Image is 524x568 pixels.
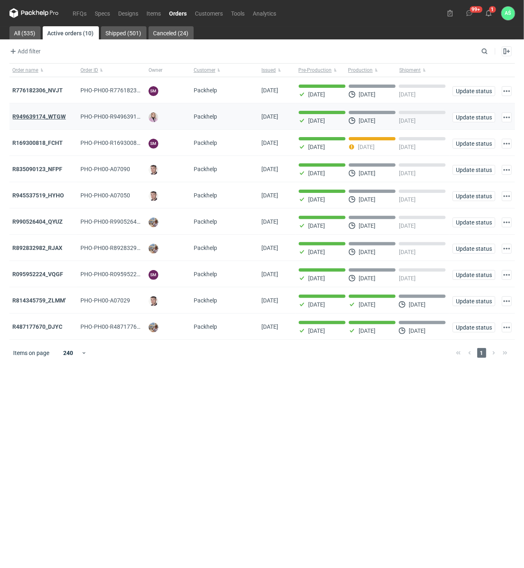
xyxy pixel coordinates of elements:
button: AŚ [501,7,515,20]
p: [DATE] [399,144,416,150]
span: 24/07/2025 [262,245,279,251]
span: Order ID [80,67,98,73]
span: Update status [456,246,492,252]
span: Production [348,67,373,73]
button: Production [347,64,398,77]
span: 08/08/2025 [262,140,279,146]
p: [DATE] [309,249,325,255]
strong: R990526404_QYUZ [13,218,63,225]
span: PHO-PH00-A07029 [80,297,130,304]
a: Orders [165,8,191,18]
p: [DATE] [309,144,325,150]
span: 08/08/2025 [262,113,279,120]
button: Actions [502,86,512,96]
a: Customers [191,8,227,18]
span: Update status [456,141,492,147]
p: [DATE] [399,222,416,229]
span: Update status [456,325,492,330]
img: Maciej Sikora [149,165,158,175]
button: Actions [502,244,512,254]
button: Pre-Production [295,64,347,77]
strong: R814345759_ZLMM' [13,297,66,304]
p: [DATE] [309,91,325,98]
p: [DATE] [359,170,375,176]
a: RFQs [69,8,91,18]
button: Update status [453,270,495,280]
p: [DATE] [359,328,375,334]
span: PHO-PH00-R095952224_VQGF [80,271,161,277]
a: All (535) [9,26,41,39]
span: Owner [149,67,162,73]
p: [DATE] [359,275,375,282]
span: 30/07/2025 [262,218,279,225]
p: [DATE] [359,222,375,229]
button: Actions [502,139,512,149]
button: Actions [502,165,512,175]
input: Search [480,46,506,56]
svg: Packhelp Pro [9,8,59,18]
button: Shipment [398,64,449,77]
span: Packhelp [194,192,217,199]
a: R095952224_VQGF [13,271,64,277]
button: Update status [453,112,495,122]
span: Packhelp [194,323,217,330]
button: Actions [502,323,512,332]
p: [DATE] [309,301,325,308]
span: PHO-PH00-A07090 [80,166,130,172]
button: Actions [502,270,512,280]
span: Packhelp [194,271,217,277]
span: Packhelp [194,166,217,172]
p: [DATE] [359,196,375,203]
span: Update status [456,167,492,173]
span: Issued [262,67,276,73]
div: Adrian Świerżewski [501,7,515,20]
span: Items on page [14,349,50,357]
strong: R776182306_NVJT [13,87,63,94]
span: Packhelp [194,113,217,120]
span: Update status [456,88,492,94]
p: [DATE] [309,275,325,282]
a: R169300818_FCHT [13,140,63,146]
p: [DATE] [399,117,416,124]
span: PHO-PH00-A07050 [80,192,130,199]
span: PHO-PH00-R892832982_RJAX [80,245,160,251]
span: Update status [456,115,492,120]
p: [DATE] [359,301,375,308]
button: Update status [453,296,495,306]
button: Add filter [8,46,41,56]
img: Maciej Sikora [149,191,158,201]
figcaption: SM [149,139,158,149]
p: [DATE] [309,170,325,176]
button: Order ID [77,64,145,77]
span: PHO-PH00-R169300818_FCHT [80,140,160,146]
img: Klaudia Wiśniewska [149,112,158,122]
p: [DATE] [359,249,375,255]
img: Michał Palasek [149,244,158,254]
a: Specs [91,8,114,18]
a: R892832982_RJAX [13,245,63,251]
a: R945537519_HYHO [13,192,64,199]
p: [DATE] [309,222,325,229]
span: Packhelp [194,218,217,225]
span: Packhelp [194,140,217,146]
span: PHO-PH00-R776182306_NVJT [80,87,160,94]
span: Shipment [400,67,421,73]
figcaption: SM [149,86,158,96]
a: R487177670_DJYC [13,323,63,330]
a: R835090123_NFPF [13,166,63,172]
a: Shipped (501) [101,26,146,39]
button: Update status [453,139,495,149]
span: Update status [456,272,492,278]
button: Update status [453,165,495,175]
button: Actions [502,218,512,227]
span: 31/07/2025 [262,192,279,199]
span: PHO-PH00-R990526404_QYUZ [80,218,160,225]
a: Canceled (24) [149,26,194,39]
span: Packhelp [194,245,217,251]
span: PHO-PH00-R949639174_WTGW [80,113,163,120]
